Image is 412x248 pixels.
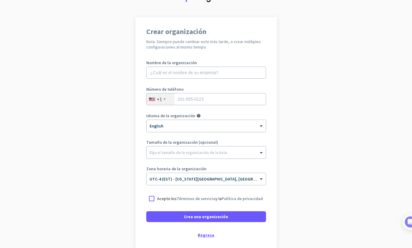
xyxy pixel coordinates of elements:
h1: Crear organización [146,28,266,35]
h2: Nota: Siempre puede cambiar esto más tarde, o crear múltiples configuraciones al mismo tiempo [146,39,266,50]
div: +1 [157,96,162,102]
p: Acepto los y la [157,196,263,202]
a: Política de privacidad [221,196,263,201]
label: Idioma de la organización [146,114,195,118]
a: Términos de servicio [177,196,215,201]
div: Regresa [146,233,266,237]
label: Zona horaria de la organización [146,167,266,171]
label: Número de teléfono [146,87,266,91]
input: ¿Cuál es el nombre de su empresa? [146,67,266,79]
i: help [197,114,201,118]
input: 201-555-0123 [146,93,266,105]
button: Crea una organización [146,211,266,222]
span: Crea una organización [184,214,228,220]
label: Tamaño de la organización (opcional) [146,140,266,144]
label: Nombre de la organización [146,61,266,65]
